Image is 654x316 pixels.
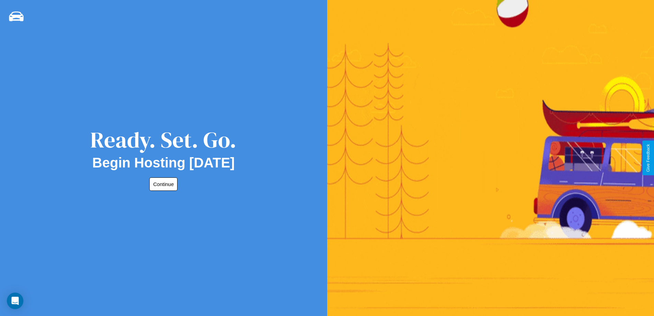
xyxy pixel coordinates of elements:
[149,177,177,191] button: Continue
[646,144,651,172] div: Give Feedback
[92,155,235,171] h2: Begin Hosting [DATE]
[7,293,23,309] div: Open Intercom Messenger
[90,124,237,155] div: Ready. Set. Go.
